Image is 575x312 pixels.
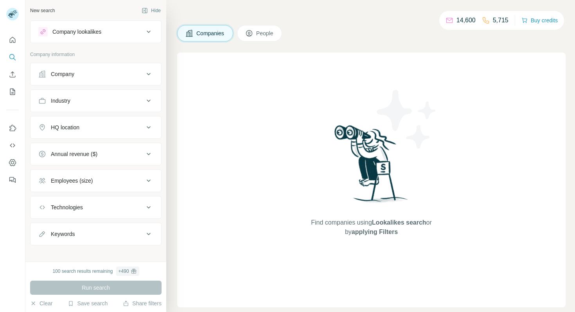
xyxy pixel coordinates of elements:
p: 5,715 [493,16,509,25]
button: Buy credits [521,15,558,26]
button: Search [6,50,19,64]
div: Annual revenue ($) [51,150,97,158]
button: Industry [31,91,161,110]
div: 100 search results remaining [52,267,139,276]
button: Enrich CSV [6,67,19,82]
button: Use Surfe API [6,138,19,152]
div: Company [51,70,74,78]
button: Clear [30,299,52,307]
div: HQ location [51,123,79,131]
button: Annual revenue ($) [31,145,161,163]
button: Quick start [6,33,19,47]
img: Surfe Illustration - Woman searching with binoculars [331,123,412,210]
button: Use Surfe on LinkedIn [6,121,19,135]
button: Company [31,65,161,83]
div: Company lookalikes [52,28,101,36]
button: Share filters [123,299,162,307]
button: Keywords [31,225,161,243]
button: Company lookalikes [31,22,161,41]
button: Employees (size) [31,171,161,190]
button: Feedback [6,173,19,187]
h4: Search [177,9,566,20]
p: Company information [30,51,162,58]
span: Find companies using or by [309,218,434,237]
div: Industry [51,97,70,105]
div: Technologies [51,203,83,211]
span: People [256,29,274,37]
button: Save search [68,299,108,307]
button: HQ location [31,118,161,137]
img: Surfe Illustration - Stars [372,84,442,154]
span: Companies [196,29,225,37]
button: Dashboard [6,156,19,170]
div: + 490 [119,268,129,275]
button: My lists [6,85,19,99]
p: 14,600 [456,16,476,25]
div: Keywords [51,230,75,238]
span: applying Filters [352,229,398,235]
div: New search [30,7,55,14]
button: Technologies [31,198,161,217]
button: Hide [136,5,166,16]
span: Lookalikes search [372,219,426,226]
div: Employees (size) [51,177,93,185]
